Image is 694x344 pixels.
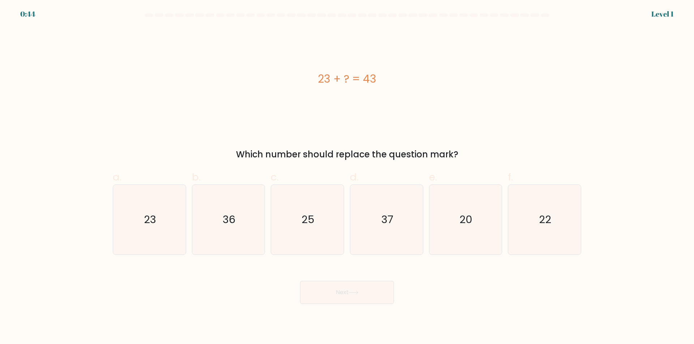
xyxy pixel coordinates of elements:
[302,213,315,227] text: 25
[113,71,581,87] div: 23 + ? = 43
[539,213,552,227] text: 22
[350,170,359,184] span: d.
[192,170,201,184] span: b.
[381,213,393,227] text: 37
[651,9,674,19] div: Level 1
[429,170,437,184] span: e.
[113,170,121,184] span: a.
[508,170,513,184] span: f.
[144,213,156,227] text: 23
[300,281,394,304] button: Next
[20,9,35,19] div: 0:44
[223,213,235,227] text: 36
[117,148,577,161] div: Which number should replace the question mark?
[460,213,473,227] text: 20
[271,170,279,184] span: c.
